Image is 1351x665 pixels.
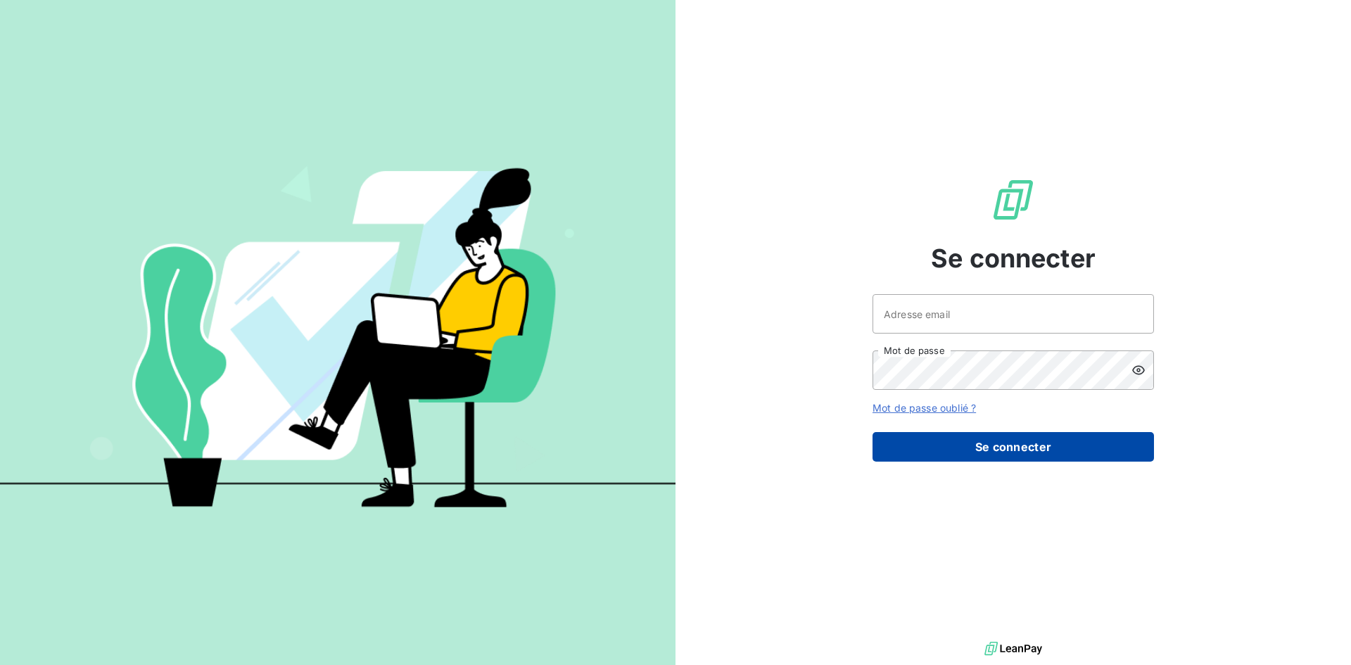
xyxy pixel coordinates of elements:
[873,432,1154,462] button: Se connecter
[873,294,1154,334] input: placeholder
[984,638,1042,659] img: logo
[991,177,1036,222] img: Logo LeanPay
[873,402,976,414] a: Mot de passe oublié ?
[931,239,1096,277] span: Se connecter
